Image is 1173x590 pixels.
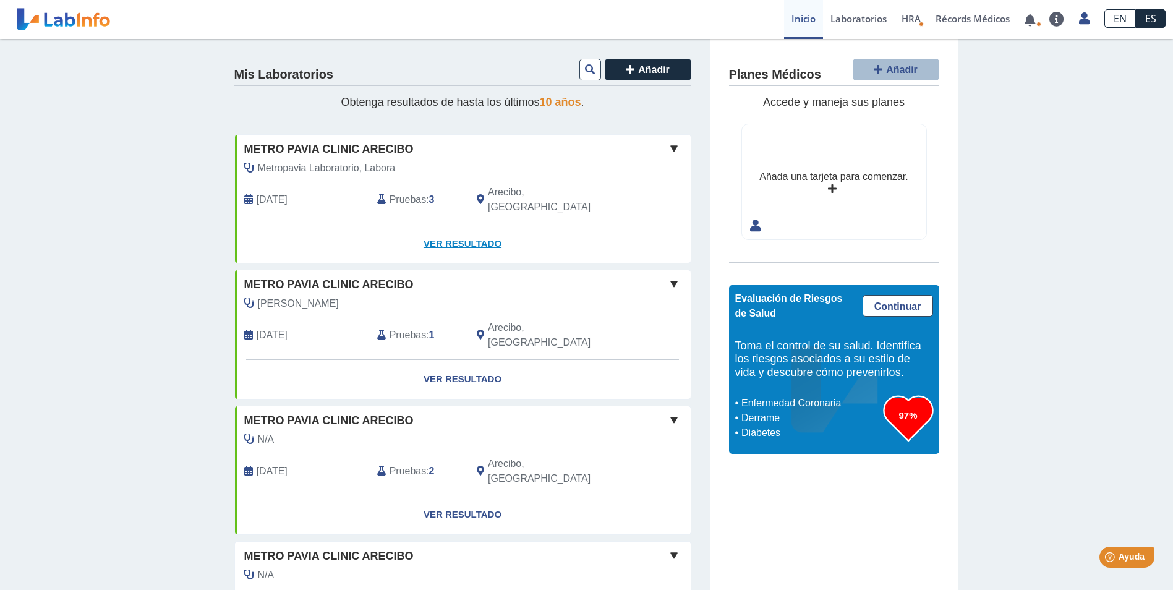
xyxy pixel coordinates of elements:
span: Añadir [638,64,670,75]
span: Accede y maneja sus planes [763,96,905,108]
a: Continuar [863,295,933,317]
span: Nieves Rodriguez, Mariela [258,296,339,311]
span: Arecibo, PR [488,320,625,350]
li: Diabetes [738,425,884,440]
span: Pruebas [390,192,426,207]
span: Metropavia Laboratorio, Labora [258,161,396,176]
div: : [368,456,467,486]
span: Pruebas [390,464,426,479]
span: Metro Pavia Clinic Arecibo [244,141,414,158]
span: Pruebas [390,328,426,343]
b: 2 [429,466,435,476]
span: N/A [258,568,275,583]
div: : [368,185,467,215]
span: Evaluación de Riesgos de Salud [735,293,843,319]
b: 1 [429,330,435,340]
button: Añadir [853,59,939,80]
h5: Toma el control de su salud. Identifica los riesgos asociados a su estilo de vida y descubre cómo... [735,340,933,380]
div: Añada una tarjeta para comenzar. [759,169,908,184]
b: 3 [429,194,435,205]
div: : [368,320,467,350]
span: Metro Pavia Clinic Arecibo [244,276,414,293]
iframe: Help widget launcher [1063,542,1159,576]
span: Obtenga resultados de hasta los últimos . [341,96,584,108]
h3: 97% [884,408,933,423]
span: 2024-09-18 [257,328,288,343]
span: 2024-04-25 [257,464,288,479]
a: Ver Resultado [235,360,691,399]
span: Continuar [874,301,921,312]
a: ES [1136,9,1166,28]
span: HRA [902,12,921,25]
span: Metro Pavia Clinic Arecibo [244,548,414,565]
span: Arecibo, PR [488,456,625,486]
span: 10 años [540,96,581,108]
h4: Mis Laboratorios [234,67,333,82]
h4: Planes Médicos [729,67,821,82]
span: N/A [258,432,275,447]
a: EN [1104,9,1136,28]
span: Arecibo, PR [488,185,625,215]
li: Derrame [738,411,884,425]
button: Añadir [605,59,691,80]
li: Enfermedad Coronaria [738,396,884,411]
span: Metro Pavia Clinic Arecibo [244,413,414,429]
a: Ver Resultado [235,224,691,263]
span: 2025-08-19 [257,192,288,207]
a: Ver Resultado [235,495,691,534]
span: Añadir [886,64,918,75]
